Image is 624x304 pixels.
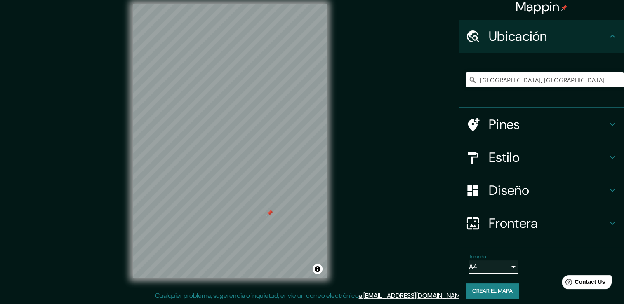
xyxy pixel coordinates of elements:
[469,260,518,274] div: A4
[133,4,327,278] canvas: Mapa
[489,28,608,44] h4: Ubicación
[359,291,465,300] a: a [EMAIL_ADDRESS][DOMAIN_NAME]
[489,149,608,166] h4: Estilo
[459,20,624,53] div: Ubicación
[551,272,615,295] iframe: Help widget launcher
[489,116,608,133] h4: Pines
[459,141,624,174] div: Estilo
[459,108,624,141] div: Pines
[313,264,323,274] button: Alternar atribución
[489,215,608,232] h4: Frontera
[489,182,608,199] h4: Diseño
[472,286,513,296] font: Crear el mapa
[459,174,624,207] div: Diseño
[561,5,567,11] img: pin-icon.png
[459,207,624,240] div: Frontera
[469,253,486,260] label: Tamaño
[466,72,624,87] input: Elige tu ciudad o área
[155,291,466,301] p: Cualquier problema, sugerencia o inquietud, envíe un correo electrónico .
[466,283,519,299] button: Crear el mapa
